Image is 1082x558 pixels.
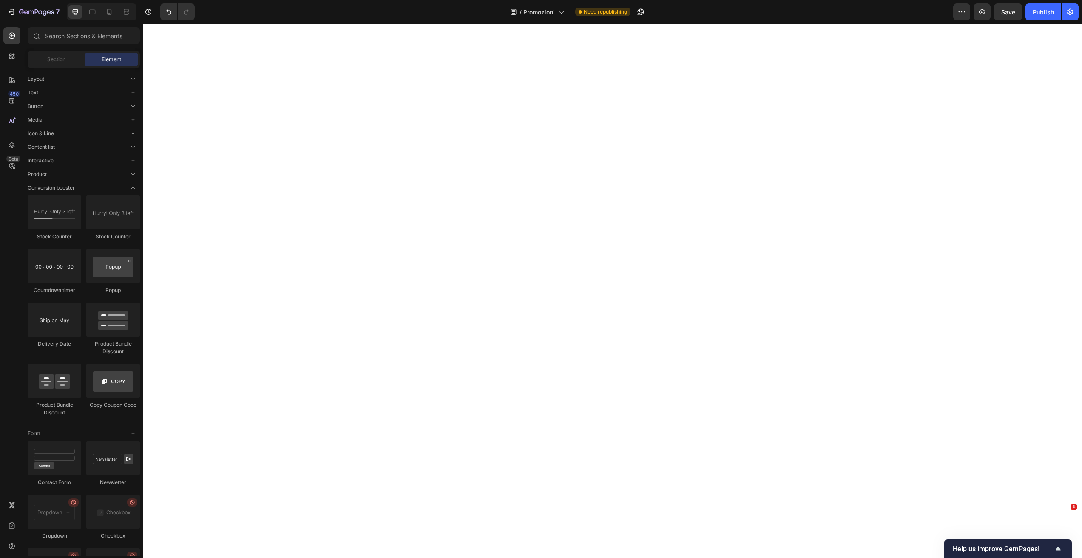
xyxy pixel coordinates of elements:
[28,401,81,416] div: Product Bundle Discount
[953,544,1063,554] button: Show survey - Help us improve GemPages!
[86,479,140,486] div: Newsletter
[143,24,1082,558] iframe: Design area
[994,3,1022,20] button: Save
[126,181,140,195] span: Toggle open
[28,89,38,96] span: Text
[520,8,522,17] span: /
[126,113,140,127] span: Toggle open
[523,8,555,17] span: Promozioni
[3,3,63,20] button: 7
[126,127,140,140] span: Toggle open
[28,184,75,192] span: Conversion booster
[126,167,140,181] span: Toggle open
[28,27,140,44] input: Search Sections & Elements
[28,430,40,437] span: Form
[126,154,140,167] span: Toggle open
[6,156,20,162] div: Beta
[28,102,43,110] span: Button
[1071,504,1077,510] span: 1
[28,340,81,348] div: Delivery Date
[47,56,65,63] span: Section
[126,99,140,113] span: Toggle open
[28,130,54,137] span: Icon & Line
[28,75,44,83] span: Layout
[28,532,81,540] div: Dropdown
[1033,8,1054,17] div: Publish
[953,545,1053,553] span: Help us improve GemPages!
[86,286,140,294] div: Popup
[28,170,47,178] span: Product
[1053,516,1073,537] iframe: Intercom live chat
[86,233,140,241] div: Stock Counter
[28,479,81,486] div: Contact Form
[86,401,140,409] div: Copy Coupon Code
[126,427,140,440] span: Toggle open
[126,72,140,86] span: Toggle open
[1025,3,1061,20] button: Publish
[28,157,54,164] span: Interactive
[126,86,140,99] span: Toggle open
[8,91,20,97] div: 450
[28,143,55,151] span: Content list
[86,532,140,540] div: Checkbox
[160,3,195,20] div: Undo/Redo
[584,8,627,16] span: Need republishing
[86,340,140,355] div: Product Bundle Discount
[28,233,81,241] div: Stock Counter
[102,56,121,63] span: Element
[1001,8,1015,16] span: Save
[28,116,43,124] span: Media
[28,286,81,294] div: Countdown timer
[56,7,60,17] p: 7
[126,140,140,154] span: Toggle open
